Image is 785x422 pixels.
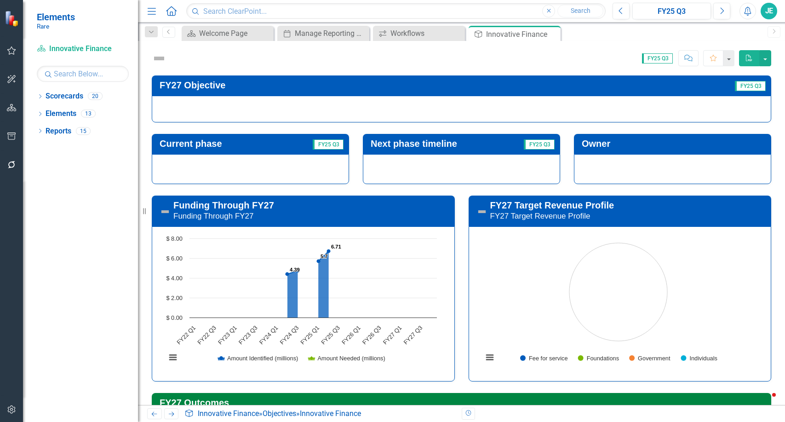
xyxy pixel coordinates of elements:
[317,259,321,263] path: FY25 Q1, 5.7. Amount Identified (millions).
[286,272,289,276] path: FY24 Q2, 4.39. Amount Identified (millions).
[478,234,758,372] svg: Interactive chart
[490,200,614,210] a: FY27 Target Revenue Profile
[642,53,673,64] span: FY25 Q3
[483,351,496,364] button: View chart menu, Chart
[295,28,367,39] div: Manage Reporting Periods
[361,324,383,346] text: FY26 Q3
[371,139,506,149] h3: Next phase timeline
[478,234,762,372] div: Chart. Highcharts interactive chart.
[160,398,767,408] h3: FY27 Outcomes
[331,244,341,249] text: 6.71
[327,249,331,253] path: FY25 Q2, 6.71. Amount Identified (millions).
[196,324,218,346] text: FY22 Q3
[37,66,129,82] input: Search Below...
[279,324,300,346] text: FY24 Q3
[37,44,129,54] a: Innovative Finance
[578,355,619,361] button: Show Foundations
[46,91,83,102] a: Scorecards
[166,235,183,242] text: $ 8.00
[524,139,555,150] span: FY25 Q3
[217,324,238,346] text: FY23 Q1
[76,127,91,135] div: 15
[173,212,254,220] small: Funding Through FY27
[175,324,197,346] text: FY22 Q1
[299,324,321,346] text: FY25 Q1
[490,212,590,220] small: FY27 Target Revenue Profile
[46,109,76,119] a: Elements
[681,355,717,361] button: Show Individuals
[258,324,280,346] text: FY24 Q1
[237,324,259,346] text: FY23 Q3
[313,139,344,150] span: FY25 Q3
[629,355,670,361] button: Show Government
[402,324,424,346] text: FY27 Q3
[382,324,403,346] text: FY27 Q1
[636,6,708,17] div: FY25 Q3
[340,324,362,346] text: FY26 Q1
[300,409,361,418] div: Innovative Finance
[761,3,777,19] button: JE
[166,275,183,282] text: $ 4.00
[46,126,71,137] a: Reports
[161,234,441,372] svg: Interactive chart
[37,12,75,23] span: Elements
[296,269,300,272] path: FY24 Q3, 4.73. Amount Identified (millions).
[166,314,183,321] text: $ 0.00
[160,206,171,217] img: Not Defined
[308,355,385,361] button: Show Amount Needed (millions)
[198,409,259,418] a: Innovative Finance
[290,267,300,272] text: 4.39
[557,5,603,17] button: Search
[152,51,166,66] img: Not Defined
[166,295,183,301] text: $ 2.00
[632,3,711,19] button: FY25 Q3
[263,409,296,418] a: Objectives
[476,206,487,217] img: Not Defined
[161,234,445,372] div: Chart. Highcharts interactive chart.
[81,110,96,118] div: 13
[320,324,341,346] text: FY25 Q3
[321,254,328,259] text: 5.7
[582,139,767,149] h3: Owner
[218,355,298,361] button: Show Amount Identified (millions)
[186,3,606,19] input: Search ClearPoint...
[486,29,558,40] div: Innovative Finance
[390,28,463,39] div: Workflows
[375,28,463,39] a: Workflows
[184,409,454,419] div: » »
[199,28,271,39] div: Welcome Page
[37,23,75,30] small: Rare
[520,355,568,361] button: Show Fee for service
[571,7,590,14] span: Search
[184,28,271,39] a: Welcome Page
[88,92,103,100] div: 20
[166,351,179,364] button: View chart menu, Chart
[160,139,282,149] h3: Current phase
[735,81,766,91] span: FY25 Q3
[160,80,569,90] h3: FY27 Objective
[317,355,385,362] text: Amount Needed (millions)
[280,28,367,39] a: Manage Reporting Periods
[5,11,21,27] img: ClearPoint Strategy
[166,255,183,262] text: $ 6.00
[173,200,274,210] a: Funding Through FY27
[754,391,776,413] iframe: Intercom live chat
